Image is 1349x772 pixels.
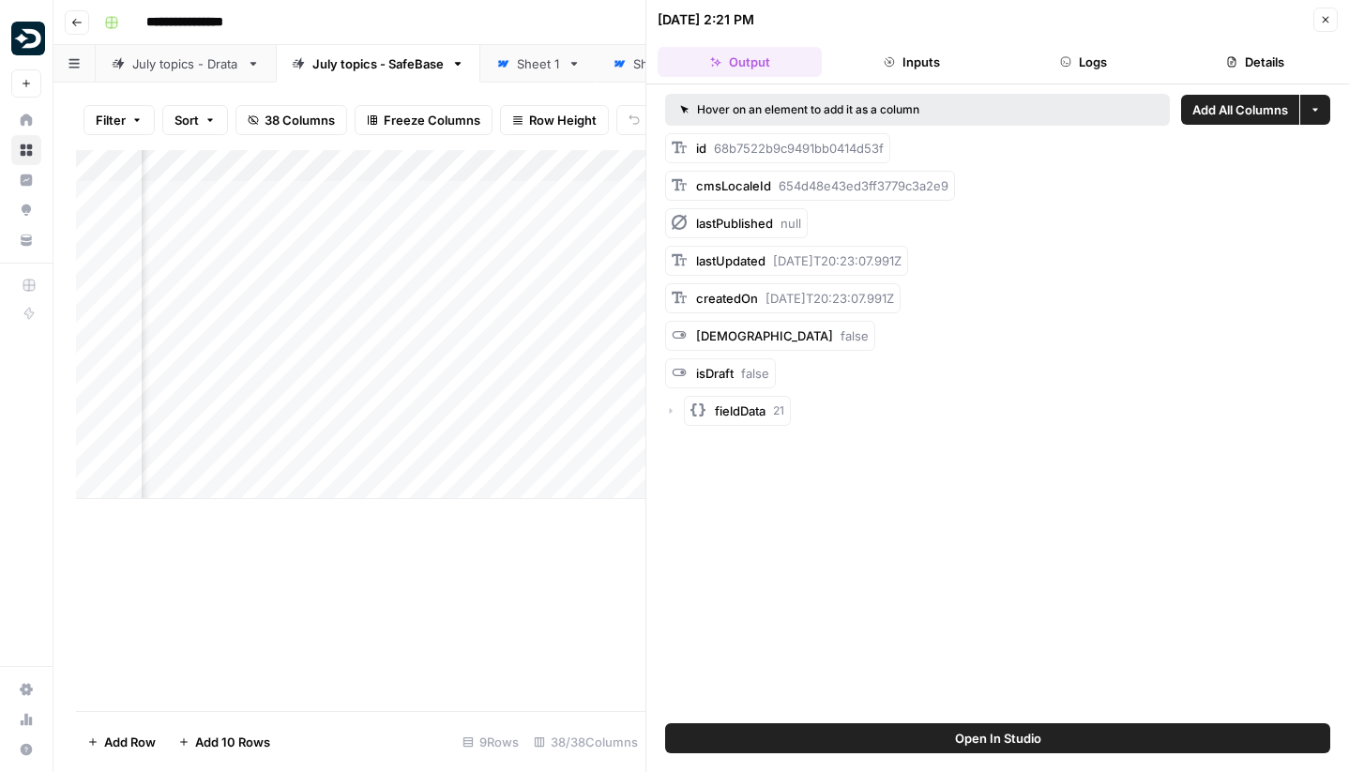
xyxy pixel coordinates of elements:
button: 38 Columns [235,105,347,135]
span: Row Height [529,111,597,129]
span: lastPublished [696,216,773,231]
span: false [741,366,769,381]
span: null [781,216,801,231]
span: id [696,141,706,156]
span: fieldData [715,401,765,420]
div: July topics - Drata [132,54,239,73]
button: Open In Studio [665,723,1330,753]
button: Inputs [829,47,993,77]
span: lastUpdated [696,253,765,268]
button: Logs [1002,47,1166,77]
span: 654d48e43ed3ff3779c3a2e9 [779,178,948,193]
span: false [841,328,869,343]
span: 38 Columns [265,111,335,129]
span: Add Row [104,733,156,751]
button: Add Row [76,727,167,757]
span: isDraft [696,366,734,381]
span: createdOn [696,291,758,306]
button: Help + Support [11,734,41,764]
div: Sheet 1 [517,54,560,73]
a: July topics - Drata [96,45,276,83]
span: [DATE]T20:23:07.991Z [765,291,894,306]
a: Sheet 2 [597,45,715,83]
a: Home [11,105,41,135]
button: Workspace: Drata [11,15,41,62]
button: Add All Columns [1181,95,1299,125]
a: Settings [11,674,41,704]
span: [DATE]T20:23:07.991Z [773,253,902,268]
a: Sheet 1 [480,45,597,83]
div: 9 Rows [455,727,526,757]
span: Filter [96,111,126,129]
span: Add 10 Rows [195,733,270,751]
button: Sort [162,105,228,135]
button: Row Height [500,105,609,135]
div: 38/38 Columns [526,727,645,757]
a: July topics - SafeBase [276,45,480,83]
div: [DATE] 2:21 PM [658,10,754,29]
a: Insights [11,165,41,195]
span: Freeze Columns [384,111,480,129]
button: Freeze Columns [355,105,493,135]
span: Add All Columns [1192,100,1288,119]
span: 21 [773,402,784,419]
a: Your Data [11,225,41,255]
span: Sort [174,111,199,129]
span: cmsLocaleId [696,178,771,193]
button: fieldData21 [684,396,791,426]
span: Open In Studio [955,729,1041,748]
span: [DEMOGRAPHIC_DATA] [696,328,833,343]
a: Browse [11,135,41,165]
div: Sheet 2 [633,54,678,73]
button: Filter [83,105,155,135]
button: Output [658,47,822,77]
a: Opportunities [11,195,41,225]
a: Usage [11,704,41,734]
img: Drata Logo [11,22,45,55]
span: 68b7522b9c9491bb0414d53f [714,141,884,156]
button: Details [1174,47,1338,77]
button: Add 10 Rows [167,727,281,757]
div: Hover on an element to add it as a column [680,101,1038,118]
div: July topics - SafeBase [312,54,444,73]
